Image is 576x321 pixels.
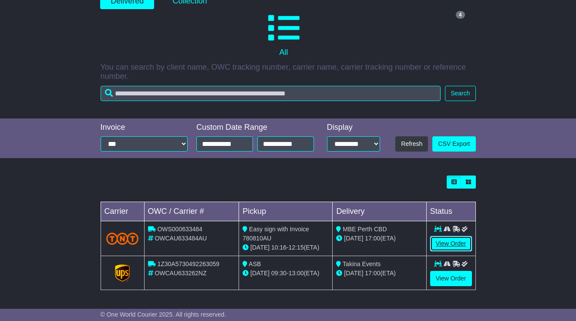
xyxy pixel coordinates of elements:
span: [DATE] [250,244,269,251]
span: 1Z30A5730492263059 [157,260,219,267]
div: Custom Date Range [196,123,316,132]
span: Easy sign with Invoice 780810AU [243,226,309,242]
span: 12:15 [289,244,304,251]
div: Invoice [101,123,188,132]
span: [DATE] [344,235,363,242]
div: Display [327,123,380,132]
a: 4 All [101,9,467,61]
div: (ETA) [336,269,422,278]
span: ASB [249,260,261,267]
span: 17:00 [365,235,380,242]
td: Pickup [239,202,333,221]
span: © One World Courier 2025. All rights reserved. [101,311,226,318]
a: CSV Export [432,136,475,152]
img: TNT_Domestic.png [106,233,139,244]
button: Refresh [395,136,428,152]
span: 13:00 [289,270,304,277]
a: View Order [430,271,472,286]
div: (ETA) [336,234,422,243]
span: [DATE] [344,270,363,277]
td: Status [426,202,475,221]
span: MBE Perth CBD [343,226,387,233]
span: [DATE] [250,270,269,277]
a: View Order [430,236,472,251]
span: OWS000633484 [157,226,202,233]
td: OWC / Carrier # [144,202,239,221]
p: You can search by client name, OWC tracking number, carrier name, carrier tracking number or refe... [101,63,476,81]
span: 09:30 [271,270,286,277]
span: Takina Events [343,260,381,267]
span: OWCAU633262NZ [155,270,206,277]
span: 4 [456,11,465,19]
div: - (ETA) [243,269,329,278]
div: - (ETA) [243,243,329,252]
span: OWCAU633484AU [155,235,207,242]
td: Delivery [333,202,426,221]
button: Search [445,86,475,101]
span: 10:16 [271,244,286,251]
td: Carrier [101,202,144,221]
span: 17:00 [365,270,380,277]
img: GetCarrierServiceLogo [115,264,130,282]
